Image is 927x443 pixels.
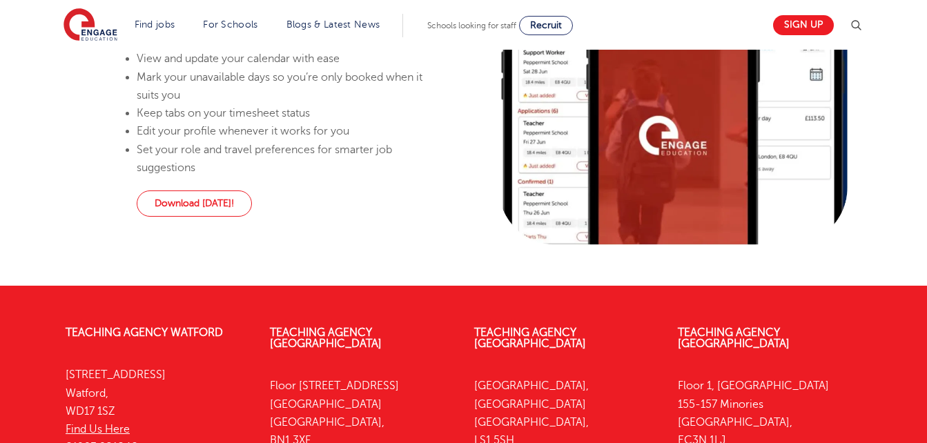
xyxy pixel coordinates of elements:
li: Keep tabs on your timesheet status [137,104,445,122]
a: Download [DATE]! [137,190,252,217]
span: Schools looking for staff [427,21,516,30]
a: Find Us Here [66,423,130,435]
a: Sign up [773,15,834,35]
span: Recruit [530,20,562,30]
a: Blogs & Latest News [286,19,380,30]
a: Teaching Agency [GEOGRAPHIC_DATA] [270,326,382,350]
a: Teaching Agency [GEOGRAPHIC_DATA] [678,326,790,350]
a: Recruit [519,16,573,35]
li: Mark your unavailable days so you’re only booked when it suits you [137,68,445,105]
a: Teaching Agency Watford [66,326,223,339]
a: For Schools [203,19,257,30]
li: Set your role and travel preferences for smarter job suggestions [137,141,445,177]
img: Engage Education [64,8,117,43]
li: View and update your calendar with ease [137,50,445,68]
li: Edit your profile whenever it works for you [137,122,445,140]
a: Find jobs [135,19,175,30]
a: Teaching Agency [GEOGRAPHIC_DATA] [474,326,586,350]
